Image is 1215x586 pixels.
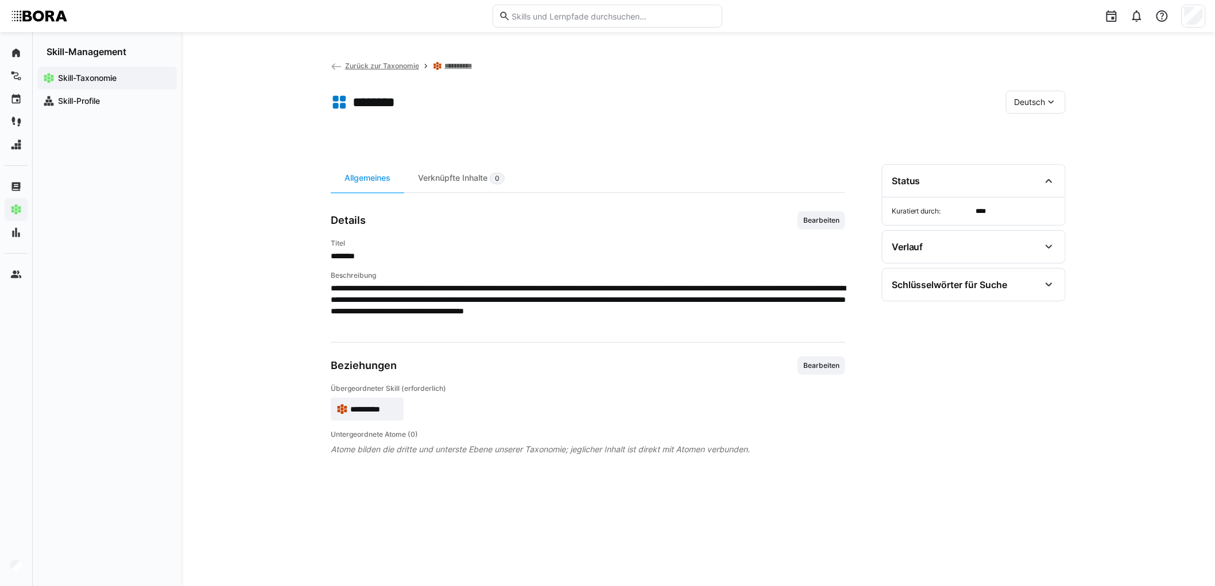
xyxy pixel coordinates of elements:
span: Deutsch [1015,96,1046,108]
h3: Beziehungen [331,359,397,372]
button: Bearbeiten [798,356,845,375]
button: Bearbeiten [798,211,845,230]
span: Zurück zur Taxonomie [345,61,419,70]
div: Schlüsselwörter für Suche [892,279,1008,290]
div: Status [892,175,920,187]
span: 0 [495,174,500,183]
span: Bearbeiten [802,361,841,370]
div: Allgemeines [331,164,404,192]
input: Skills und Lernpfade durchsuchen… [510,11,716,21]
span: Bearbeiten [802,216,841,225]
h4: Beschreibung [331,271,845,280]
span: Atome bilden die dritte und unterste Ebene unserer Taxonomie; jeglicher Inhalt ist direkt mit Ato... [331,444,845,455]
div: Verlauf [892,241,923,253]
h4: Titel [331,239,845,248]
a: Zurück zur Taxonomie [331,61,419,70]
span: Kuratiert durch: [892,207,972,216]
h4: Untergeordnete Atome (0) [331,430,845,439]
h3: Details [331,214,366,227]
div: Verknüpfte Inhalte [404,164,518,192]
h4: Übergeordneter Skill (erforderlich) [331,384,845,393]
